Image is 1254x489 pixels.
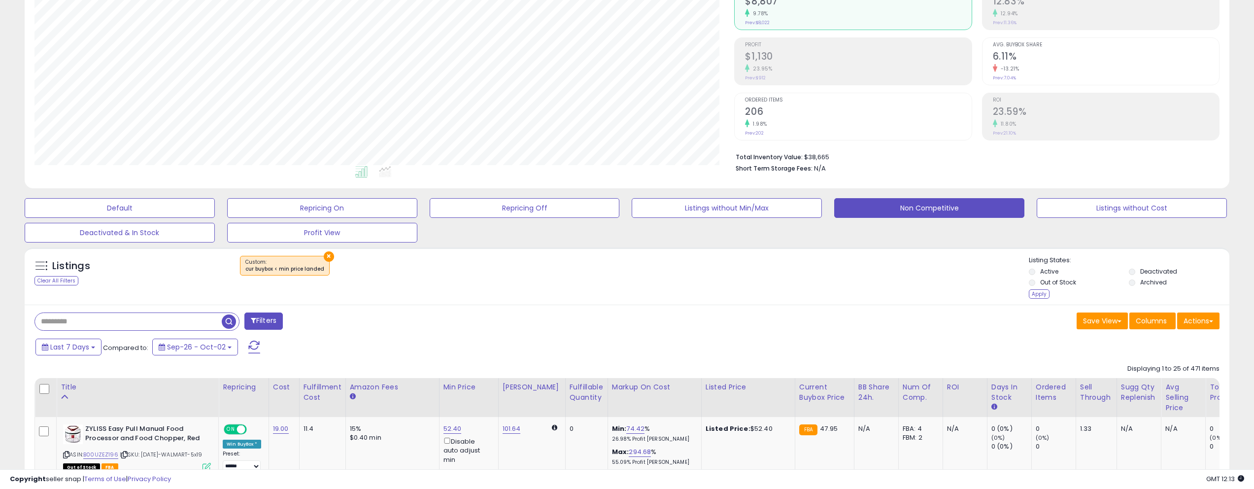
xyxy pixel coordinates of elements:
div: Title [61,382,214,392]
small: Days In Stock. [991,403,997,412]
span: ROI [993,98,1219,103]
b: Listed Price: [706,424,750,433]
button: Filters [244,313,283,330]
div: Win BuyBox * [223,440,261,449]
button: Last 7 Days [35,339,102,355]
div: Preset: [223,451,261,473]
button: Sep-26 - Oct-02 [152,339,238,355]
div: Cost [273,382,295,392]
button: Columns [1129,313,1176,329]
span: | SKU: [DATE]-WALMART-5x19 [120,451,202,458]
div: [PERSON_NAME] [503,382,561,392]
div: % [612,448,694,466]
div: Current Buybox Price [799,382,850,403]
div: Num of Comp. [903,382,939,403]
div: ASIN: [63,424,211,470]
button: Actions [1177,313,1220,329]
span: FBA [102,463,118,472]
div: Apply [1029,289,1050,299]
div: Displaying 1 to 25 of 471 items [1127,364,1220,374]
div: 0 (0%) [991,442,1031,451]
button: Non Competitive [834,198,1024,218]
a: 101.64 [503,424,521,434]
div: $52.40 [706,424,787,433]
li: $38,665 [736,150,1212,162]
a: 294.68 [629,447,651,457]
button: Deactivated & In Stock [25,223,215,243]
div: Fulfillable Quantity [570,382,604,403]
a: 52.40 [443,424,462,434]
small: (0%) [1036,434,1050,442]
span: Compared to: [103,343,148,352]
p: Listing States: [1029,256,1229,265]
button: Default [25,198,215,218]
h2: $1,130 [745,51,971,64]
div: Ordered Items [1036,382,1072,403]
small: 1.98% [749,120,767,128]
div: FBM: 2 [903,433,935,442]
b: Max: [612,447,629,456]
div: $0.40 min [350,433,432,442]
div: Sugg Qty Replenish [1121,382,1157,403]
label: Archived [1140,278,1167,286]
a: B00UZEZ196 [83,451,118,459]
small: Prev: 7.04% [993,75,1016,81]
button: Save View [1077,313,1128,329]
button: Listings without Cost [1037,198,1227,218]
b: Total Inventory Value: [736,153,803,161]
div: 0 [570,424,600,433]
span: N/A [814,164,826,173]
small: Amazon Fees. [350,392,356,401]
div: BB Share 24h. [858,382,894,403]
small: (0%) [991,434,1005,442]
b: ZYLISS Easy Pull Manual Food Processor and Food Chopper, Red [85,424,205,445]
button: × [324,251,334,262]
span: Ordered Items [745,98,971,103]
button: Repricing Off [430,198,620,218]
strong: Copyright [10,474,46,484]
label: Deactivated [1140,267,1177,276]
div: % [612,424,694,443]
div: N/A [858,424,891,433]
p: 55.09% Profit [PERSON_NAME] [612,459,694,466]
a: 19.00 [273,424,289,434]
span: Profit [745,42,971,48]
div: FBA: 4 [903,424,935,433]
small: Prev: 11.36% [993,20,1017,26]
div: Total Profit [1210,382,1246,403]
div: 0 [1210,442,1250,451]
div: Markup on Cost [612,382,697,392]
button: Profit View [227,223,417,243]
small: Prev: $912 [745,75,766,81]
small: Prev: 21.10% [993,130,1016,136]
div: N/A [1121,424,1154,433]
th: Please note that this number is a calculation based on your required days of coverage and your ve... [1117,378,1161,417]
h2: 6.11% [993,51,1219,64]
span: 47.95 [820,424,838,433]
span: Sep-26 - Oct-02 [167,342,226,352]
div: 11.4 [304,424,338,433]
small: -13.21% [997,65,1019,72]
div: Avg Selling Price [1165,382,1201,413]
div: Fulfillment Cost [304,382,341,403]
b: Min: [612,424,627,433]
div: Amazon Fees [350,382,435,392]
div: 15% [350,424,432,433]
small: Prev: $8,022 [745,20,770,26]
div: N/A [947,424,980,433]
div: N/A [1165,424,1198,433]
span: Last 7 Days [50,342,89,352]
a: Terms of Use [84,474,126,484]
small: 12.94% [997,10,1018,17]
span: Columns [1136,316,1167,326]
span: Avg. Buybox Share [993,42,1219,48]
div: 0 (0%) [991,424,1031,433]
small: 9.78% [749,10,768,17]
a: Privacy Policy [128,474,171,484]
small: FBA [799,424,817,435]
button: Listings without Min/Max [632,198,822,218]
label: Out of Stock [1040,278,1076,286]
p: 26.98% Profit [PERSON_NAME] [612,436,694,443]
small: (0%) [1210,434,1223,442]
h2: 23.59% [993,106,1219,119]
